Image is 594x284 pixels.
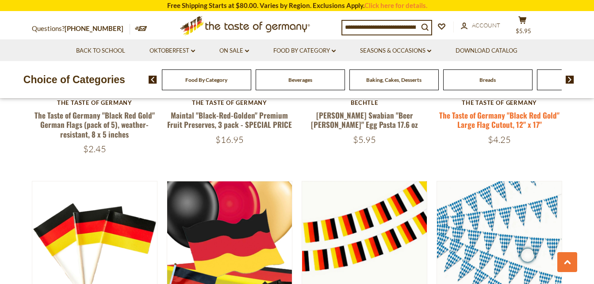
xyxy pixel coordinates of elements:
[149,46,195,56] a: Oktoberfest
[456,46,517,56] a: Download Catalog
[34,110,155,140] a: The Taste of Germany "Black Red Gold" German Flags (pack of 5), weather-resistant, 8 x 5 inches
[566,76,574,84] img: next arrow
[437,99,563,106] div: The Taste of Germany
[167,99,293,106] div: The Taste of Germany
[219,46,249,56] a: On Sale
[167,110,292,130] a: Maintal "Black-Red-Golden" Premium Fruit Preserves, 3 pack - SPECIAL PRICE
[76,46,125,56] a: Back to School
[288,77,312,83] a: Beverages
[461,21,500,31] a: Account
[364,1,427,9] a: Click here for details.
[32,99,158,106] div: The Taste of Germany
[149,76,157,84] img: previous arrow
[516,27,531,35] span: $5.95
[479,77,496,83] a: Breads
[302,99,428,106] div: Bechtle
[32,23,130,35] p: Questions?
[65,24,123,32] a: [PHONE_NUMBER]
[83,143,106,154] span: $2.45
[439,110,560,130] a: The Taste of Germany "Black Red Gold" Large Flag Cutout, 12" x 17"
[185,77,227,83] a: Food By Category
[215,134,244,145] span: $16.95
[510,16,536,38] button: $5.95
[360,46,431,56] a: Seasons & Occasions
[311,110,418,130] a: [PERSON_NAME] Swabian "Beer [PERSON_NAME]" Egg Pasta 17.6 oz
[366,77,422,83] a: Baking, Cakes, Desserts
[488,134,511,145] span: $4.25
[273,46,336,56] a: Food By Category
[353,134,376,145] span: $5.95
[472,22,500,29] span: Account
